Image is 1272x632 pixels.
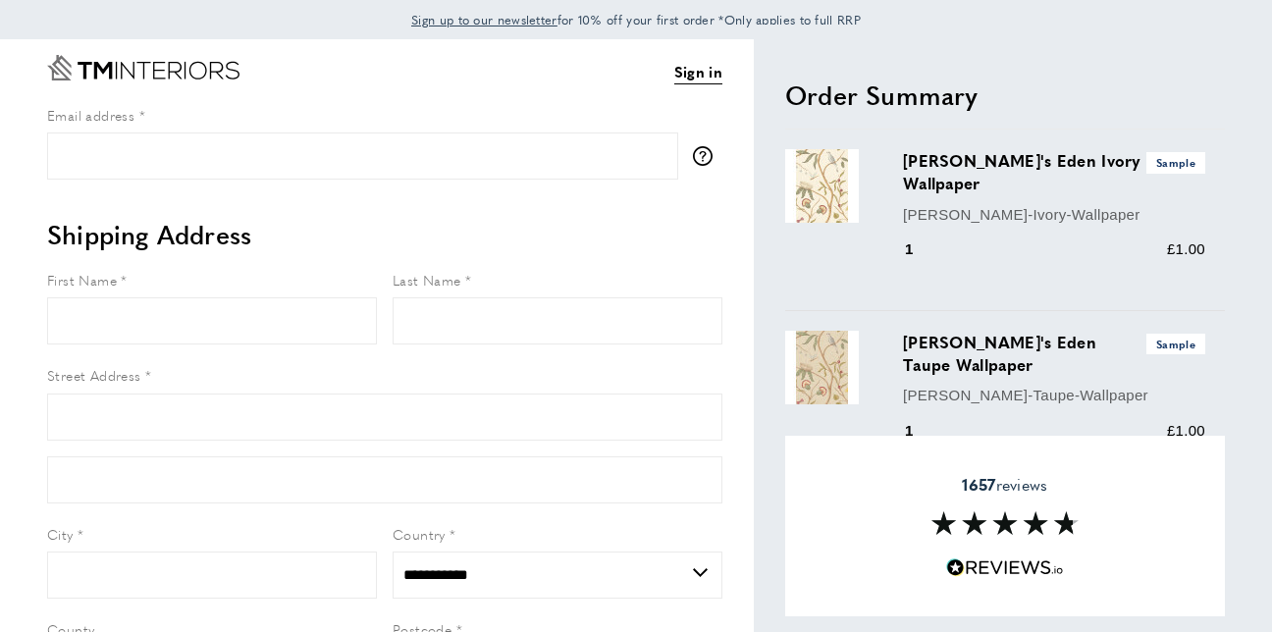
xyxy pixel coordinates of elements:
span: City [47,524,74,544]
img: Reviews.io 5 stars [946,558,1064,577]
h2: Order Summary [785,78,1225,113]
img: Adam's Eden Taupe Wallpaper [785,331,859,404]
span: Street Address [47,365,141,385]
span: Sign up to our newsletter [411,11,557,28]
h2: Shipping Address [47,217,722,252]
img: Reviews section [931,511,1079,535]
span: Email address [47,105,134,125]
span: for 10% off your first order *Only applies to full RRP [411,11,861,28]
span: Country [393,524,446,544]
strong: 1657 [962,473,995,496]
button: More information [693,146,722,166]
p: [PERSON_NAME]-Ivory-Wallpaper [903,203,1205,227]
div: 1 [903,237,941,261]
span: Last Name [393,270,461,290]
span: First Name [47,270,117,290]
h3: [PERSON_NAME]'s Eden Ivory Wallpaper [903,149,1205,194]
span: Sample [1146,152,1205,173]
span: £1.00 [1167,240,1205,257]
img: Adam's Eden Ivory Wallpaper [785,149,859,223]
p: [PERSON_NAME]-Taupe-Wallpaper [903,384,1205,407]
a: Go to Home page [47,55,239,80]
div: 1 [903,419,941,443]
span: £1.00 [1167,422,1205,439]
span: reviews [962,475,1047,495]
span: Sample [1146,334,1205,354]
a: Sign up to our newsletter [411,10,557,29]
a: Sign in [674,60,722,84]
h3: [PERSON_NAME]'s Eden Taupe Wallpaper [903,331,1205,376]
